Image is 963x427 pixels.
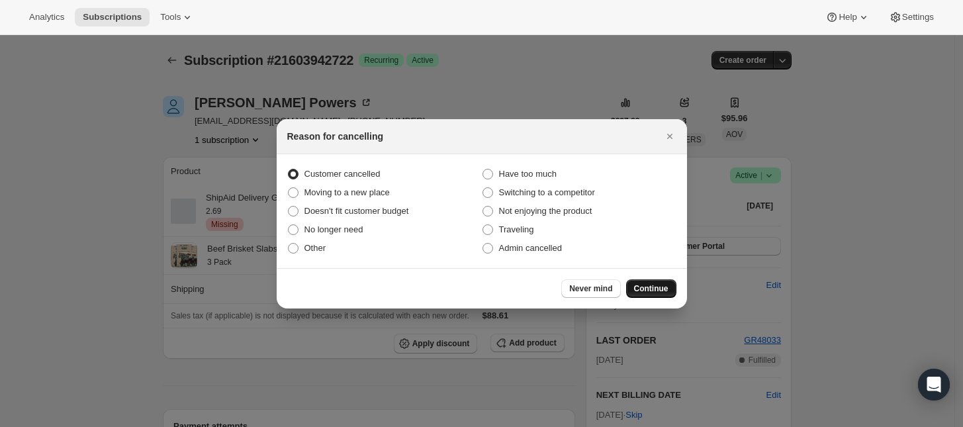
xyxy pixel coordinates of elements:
[75,8,150,26] button: Subscriptions
[661,127,679,146] button: Close
[817,8,878,26] button: Help
[304,224,363,234] span: No longer need
[499,206,592,216] span: Not enjoying the product
[304,169,381,179] span: Customer cancelled
[29,12,64,23] span: Analytics
[881,8,942,26] button: Settings
[569,283,612,294] span: Never mind
[839,12,856,23] span: Help
[160,12,181,23] span: Tools
[499,187,595,197] span: Switching to a competitor
[561,279,620,298] button: Never mind
[499,169,557,179] span: Have too much
[287,130,383,143] h2: Reason for cancelling
[304,187,390,197] span: Moving to a new place
[304,243,326,253] span: Other
[902,12,934,23] span: Settings
[21,8,72,26] button: Analytics
[626,279,676,298] button: Continue
[499,243,562,253] span: Admin cancelled
[634,283,668,294] span: Continue
[304,206,409,216] span: Doesn't fit customer budget
[499,224,534,234] span: Traveling
[918,369,950,401] div: Open Intercom Messenger
[152,8,202,26] button: Tools
[83,12,142,23] span: Subscriptions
